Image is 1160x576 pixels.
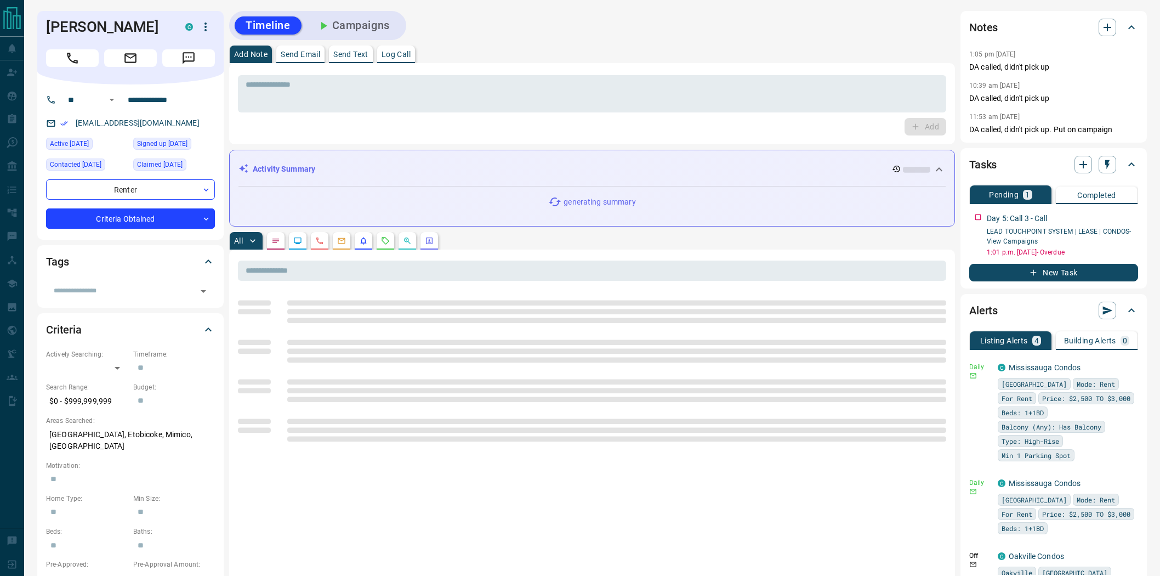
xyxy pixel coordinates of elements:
[133,382,215,392] p: Budget:
[60,120,68,127] svg: Email Verified
[234,237,243,245] p: All
[1042,393,1130,404] span: Price: $2,500 TO $3,000
[196,284,211,299] button: Open
[133,560,215,569] p: Pre-Approval Amount:
[46,349,128,359] p: Actively Searching:
[46,49,99,67] span: Call
[133,494,215,504] p: Min Size:
[46,426,215,455] p: [GEOGRAPHIC_DATA], Etobicoke, Mimico, [GEOGRAPHIC_DATA]
[46,321,82,338] h2: Criteria
[50,138,89,149] span: Active [DATE]
[403,236,412,245] svg: Opportunities
[1002,450,1071,461] span: Min 1 Parking Spot
[989,191,1019,199] p: Pending
[281,50,320,58] p: Send Email
[969,113,1020,121] p: 11:53 am [DATE]
[306,16,401,35] button: Campaigns
[46,317,215,343] div: Criteria
[315,236,324,245] svg: Calls
[969,478,991,488] p: Daily
[382,50,411,58] p: Log Call
[238,159,946,179] div: Activity Summary
[969,50,1016,58] p: 1:05 pm [DATE]
[987,247,1138,257] p: 1:01 p.m. [DATE] - Overdue
[1077,494,1115,505] span: Mode: Rent
[969,362,991,372] p: Daily
[1002,379,1067,389] span: [GEOGRAPHIC_DATA]
[969,488,977,495] svg: Email
[1002,421,1101,432] span: Balcony (Any): Has Balcony
[969,14,1138,41] div: Notes
[1002,494,1067,505] span: [GEOGRAPHIC_DATA]
[969,297,1138,324] div: Alerts
[1002,436,1059,447] span: Type: High-Rise
[253,163,315,175] p: Activity Summary
[46,249,215,275] div: Tags
[969,372,977,380] svg: Email
[987,213,1048,224] p: Day 5: Call 3 - Call
[337,236,346,245] svg: Emails
[969,124,1138,135] p: DA called, didn't pick up. Put on campaign
[133,349,215,359] p: Timeframe:
[1077,379,1115,389] span: Mode: Rent
[359,236,368,245] svg: Listing Alerts
[969,551,991,561] p: Off
[46,560,128,569] p: Pre-Approved:
[46,253,69,270] h2: Tags
[293,236,302,245] svg: Lead Browsing Activity
[46,494,128,504] p: Home Type:
[133,138,215,153] div: Fri Apr 30 2021
[425,236,434,245] svg: Agent Actions
[998,364,1005,371] div: condos.ca
[46,159,128,174] div: Sun Aug 10 2025
[1009,479,1081,488] a: Mississauga Condos
[46,392,128,410] p: $0 - $999,999,999
[271,236,280,245] svg: Notes
[46,461,215,471] p: Motivation:
[235,16,302,35] button: Timeline
[46,208,215,229] div: Criteria Obtained
[969,151,1138,178] div: Tasks
[46,179,215,200] div: Renter
[1042,509,1130,519] span: Price: $2,500 TO $3,000
[133,527,215,537] p: Baths:
[333,50,368,58] p: Send Text
[987,228,1131,245] a: LEAD TOUCHPOINT SYSTEM | LEASE | CONDOS- View Campaigns
[1009,363,1081,372] a: Mississauga Condos
[564,196,635,208] p: generating summary
[969,561,977,568] svg: Email
[133,159,215,174] div: Mon May 03 2021
[969,264,1138,281] button: New Task
[137,138,187,149] span: Signed up [DATE]
[1002,509,1032,519] span: For Rent
[381,236,390,245] svg: Requests
[104,49,157,67] span: Email
[1009,552,1064,561] a: Oakville Condos
[969,156,997,173] h2: Tasks
[1025,191,1030,199] p: 1
[46,527,128,537] p: Beds:
[998,552,1005,560] div: condos.ca
[969,302,998,319] h2: Alerts
[137,159,183,170] span: Claimed [DATE]
[46,416,215,426] p: Areas Searched:
[969,93,1138,104] p: DA called, didn't pick up
[1064,337,1116,345] p: Building Alerts
[162,49,215,67] span: Message
[46,138,128,153] div: Tue Aug 12 2025
[998,479,1005,487] div: condos.ca
[234,50,268,58] p: Add Note
[1002,393,1032,404] span: For Rent
[969,61,1138,73] p: DA called, didn't pick up
[50,159,101,170] span: Contacted [DATE]
[185,23,193,31] div: condos.ca
[46,382,128,392] p: Search Range:
[1077,191,1116,199] p: Completed
[980,337,1028,345] p: Listing Alerts
[46,18,169,36] h1: [PERSON_NAME]
[1034,337,1039,345] p: 4
[969,19,998,36] h2: Notes
[1123,337,1127,345] p: 0
[105,93,118,106] button: Open
[969,82,1020,89] p: 10:39 am [DATE]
